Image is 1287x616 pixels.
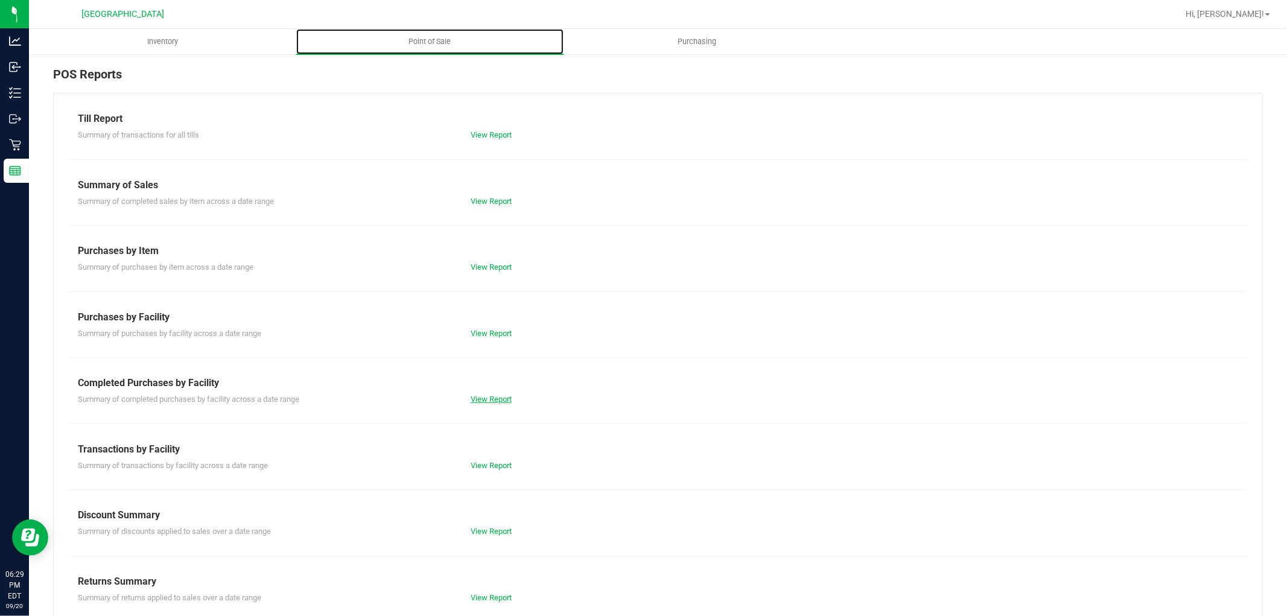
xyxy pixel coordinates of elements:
[78,376,1238,390] div: Completed Purchases by Facility
[5,569,24,602] p: 06:29 PM EDT
[78,508,1238,522] div: Discount Summary
[78,395,299,404] span: Summary of completed purchases by facility across a date range
[12,519,48,556] iframe: Resource center
[82,9,165,19] span: [GEOGRAPHIC_DATA]
[471,197,512,206] a: View Report
[471,130,512,139] a: View Report
[78,310,1238,325] div: Purchases by Facility
[78,593,261,602] span: Summary of returns applied to sales over a date range
[131,36,194,47] span: Inventory
[564,29,831,54] a: Purchasing
[9,61,21,73] inline-svg: Inbound
[471,461,512,470] a: View Report
[1186,9,1264,19] span: Hi, [PERSON_NAME]!
[78,112,1238,126] div: Till Report
[78,262,253,271] span: Summary of purchases by item across a date range
[78,244,1238,258] div: Purchases by Item
[471,527,512,536] a: View Report
[662,36,733,47] span: Purchasing
[296,29,564,54] a: Point of Sale
[471,593,512,602] a: View Report
[53,65,1263,93] div: POS Reports
[78,329,261,338] span: Summary of purchases by facility across a date range
[29,29,296,54] a: Inventory
[9,35,21,47] inline-svg: Analytics
[78,130,199,139] span: Summary of transactions for all tills
[5,602,24,611] p: 09/20
[9,165,21,177] inline-svg: Reports
[78,442,1238,457] div: Transactions by Facility
[78,461,268,470] span: Summary of transactions by facility across a date range
[471,329,512,338] a: View Report
[78,527,271,536] span: Summary of discounts applied to sales over a date range
[471,262,512,271] a: View Report
[471,395,512,404] a: View Report
[9,113,21,125] inline-svg: Outbound
[9,87,21,99] inline-svg: Inventory
[393,36,468,47] span: Point of Sale
[78,178,1238,192] div: Summary of Sales
[78,574,1238,589] div: Returns Summary
[9,139,21,151] inline-svg: Retail
[78,197,274,206] span: Summary of completed sales by item across a date range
